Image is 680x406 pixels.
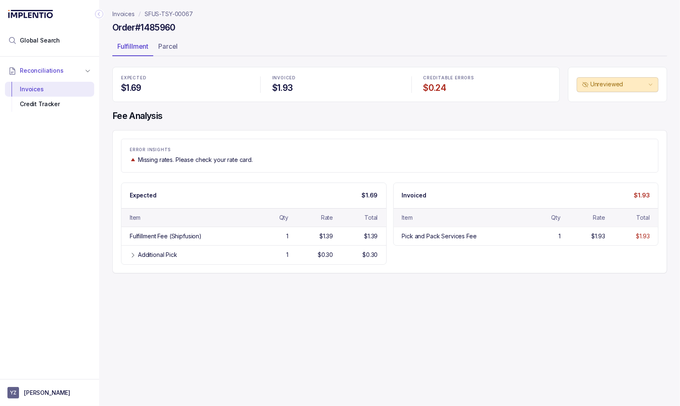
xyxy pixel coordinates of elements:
[637,214,650,222] div: Total
[112,10,193,18] nav: breadcrumb
[272,82,400,94] h4: $1.93
[402,191,427,199] p: Invoiced
[361,191,378,199] p: $1.69
[286,232,288,240] div: 1
[636,232,650,240] div: $1.93
[130,214,140,222] div: Item
[130,232,202,240] div: Fulfillment Fee (Shipfusion)
[423,82,551,94] h4: $0.24
[130,191,157,199] p: Expected
[362,251,378,259] div: $0.30
[112,10,135,18] a: Invoices
[364,232,378,240] div: $1.39
[112,110,667,122] h4: Fee Analysis
[7,387,92,399] button: User initials[PERSON_NAME]
[20,66,64,75] span: Reconciliations
[20,36,60,45] span: Global Search
[319,232,333,240] div: $1.39
[24,389,70,397] p: [PERSON_NAME]
[130,147,650,152] p: ERROR INSIGHTS
[318,251,333,259] div: $0.30
[158,41,178,51] p: Parcel
[592,232,605,240] div: $1.93
[117,41,148,51] p: Fulfillment
[321,214,333,222] div: Rate
[559,232,561,240] div: 1
[402,232,477,240] div: Pick and Pack Services Fee
[12,97,88,112] div: Credit Tracker
[121,76,249,81] p: EXPECTED
[364,214,378,222] div: Total
[145,10,193,18] a: SFUS-TSY-00067
[130,157,136,163] img: trend image
[272,76,400,81] p: INVOICED
[286,251,288,259] div: 1
[593,214,605,222] div: Rate
[153,40,183,56] li: Tab Parcel
[94,9,104,19] div: Collapse Icon
[112,22,176,33] h4: Order #1485960
[112,40,153,56] li: Tab Fulfillment
[138,156,253,164] p: Missing rates. Please check your rate card.
[402,214,413,222] div: Item
[423,76,551,81] p: CREDITABLE ERRORS
[112,40,667,56] ul: Tab Group
[121,82,249,94] h4: $1.69
[590,80,647,88] p: Unreviewed
[634,191,650,199] p: $1.93
[577,77,659,92] button: Unreviewed
[138,251,177,259] div: Additional Pick
[7,387,19,399] span: User initials
[551,214,561,222] div: Qty
[12,82,88,97] div: Invoices
[5,62,94,80] button: Reconciliations
[279,214,289,222] div: Qty
[5,80,94,114] div: Reconciliations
